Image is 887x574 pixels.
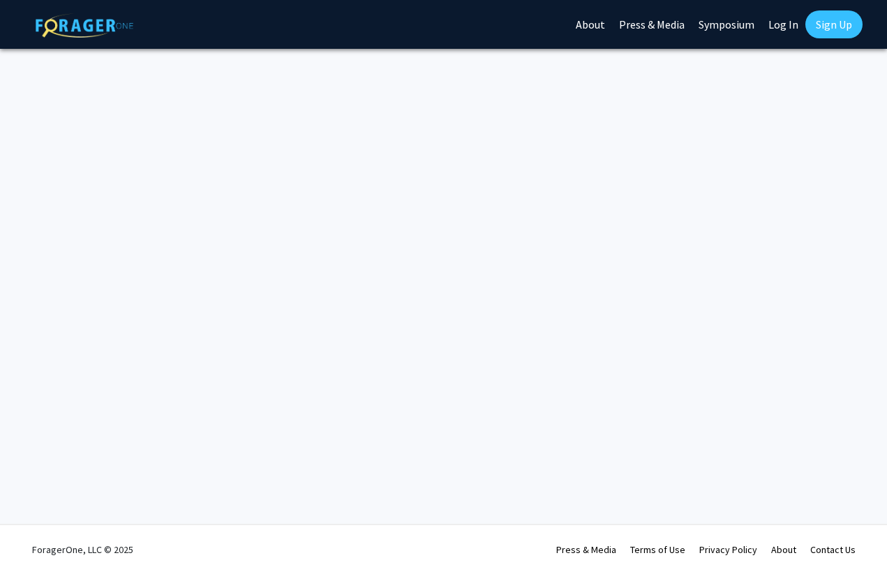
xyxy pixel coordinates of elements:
a: Sign Up [805,10,863,38]
a: Terms of Use [630,543,685,556]
img: ForagerOne Logo [36,13,133,38]
div: ForagerOne, LLC © 2025 [32,525,133,574]
a: Privacy Policy [699,543,757,556]
a: Press & Media [556,543,616,556]
a: Contact Us [810,543,856,556]
a: About [771,543,796,556]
